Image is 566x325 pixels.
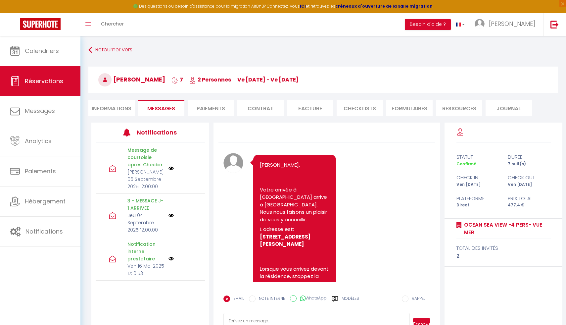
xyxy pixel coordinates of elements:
[503,161,555,167] div: 7 nuit(s)
[25,227,63,236] span: Notifications
[260,161,329,169] p: [PERSON_NAME],
[137,125,182,140] h3: Notifications
[256,296,285,303] label: NOTE INTERNE
[503,182,555,188] div: Ven [DATE]
[503,174,555,182] div: check out
[101,20,124,27] span: Chercher
[25,47,59,55] span: Calendriers
[25,77,63,85] span: Réservations
[462,221,551,237] a: Ocean Sea View -4 pers- Vue mer
[188,100,234,116] li: Paiements
[260,233,310,248] b: [STREET_ADDRESS][PERSON_NAME]
[297,295,327,302] label: WhatsApp
[550,20,559,28] img: logout
[88,100,135,116] li: Informations
[452,182,503,188] div: Ven [DATE]
[452,174,503,182] div: check in
[237,100,284,116] li: Contrat
[98,75,165,83] span: [PERSON_NAME]
[127,241,164,262] p: Notification interne prestataire
[470,13,543,36] a: ... [PERSON_NAME]
[489,20,535,28] span: [PERSON_NAME]
[237,76,299,83] span: ve [DATE] - ve [DATE]
[300,3,306,9] a: ICI
[127,197,164,212] p: 3 - MESSAGE J-1 ARRIVEE
[486,100,532,116] li: Journal
[503,194,555,202] div: Prix total
[475,19,485,29] img: ...
[436,100,482,116] li: Ressources
[456,252,551,260] div: 2
[127,262,164,277] p: Ven 16 Mai 2025 17:10:53
[503,202,555,208] div: 477.4 €
[168,166,174,171] img: NO IMAGE
[452,194,503,202] div: Plateforme
[452,153,503,161] div: statut
[456,244,551,252] div: total des invités
[171,76,183,83] span: 7
[25,197,66,205] span: Hébergement
[168,256,174,261] img: NO IMAGE
[96,13,129,36] a: Chercher
[386,100,433,116] li: FORMULAIRES
[127,212,164,234] p: Jeu 04 Septembre 2025 12:00:00
[405,19,451,30] button: Besoin d'aide ?
[503,153,555,161] div: durée
[127,146,164,168] p: Message de courtoisie après Checkin
[25,167,56,175] span: Paiements
[260,186,329,224] p: Votre arrivée à [GEOGRAPHIC_DATA] arrive à [GEOGRAPHIC_DATA]. Nous nous faisons un plaisir de vou...
[147,105,175,112] span: Messages
[335,3,433,9] a: créneaux d'ouverture de la salle migration
[189,76,231,83] span: 2 Personnes
[230,296,244,303] label: EMAIL
[337,100,383,116] li: CHECKLISTS
[452,202,503,208] div: Direct
[223,153,243,173] img: avatar.png
[260,226,329,248] p: L adresse est:
[25,107,55,115] span: Messages
[287,100,333,116] li: Facture
[342,296,359,307] label: Modèles
[408,296,425,303] label: RAPPEL
[456,161,476,167] span: Confirmé
[127,168,164,190] p: [PERSON_NAME] 06 Septembre 2025 12:00:00
[25,137,52,145] span: Analytics
[88,44,558,56] a: Retourner vers
[20,18,61,30] img: Super Booking
[168,213,174,218] img: NO IMAGE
